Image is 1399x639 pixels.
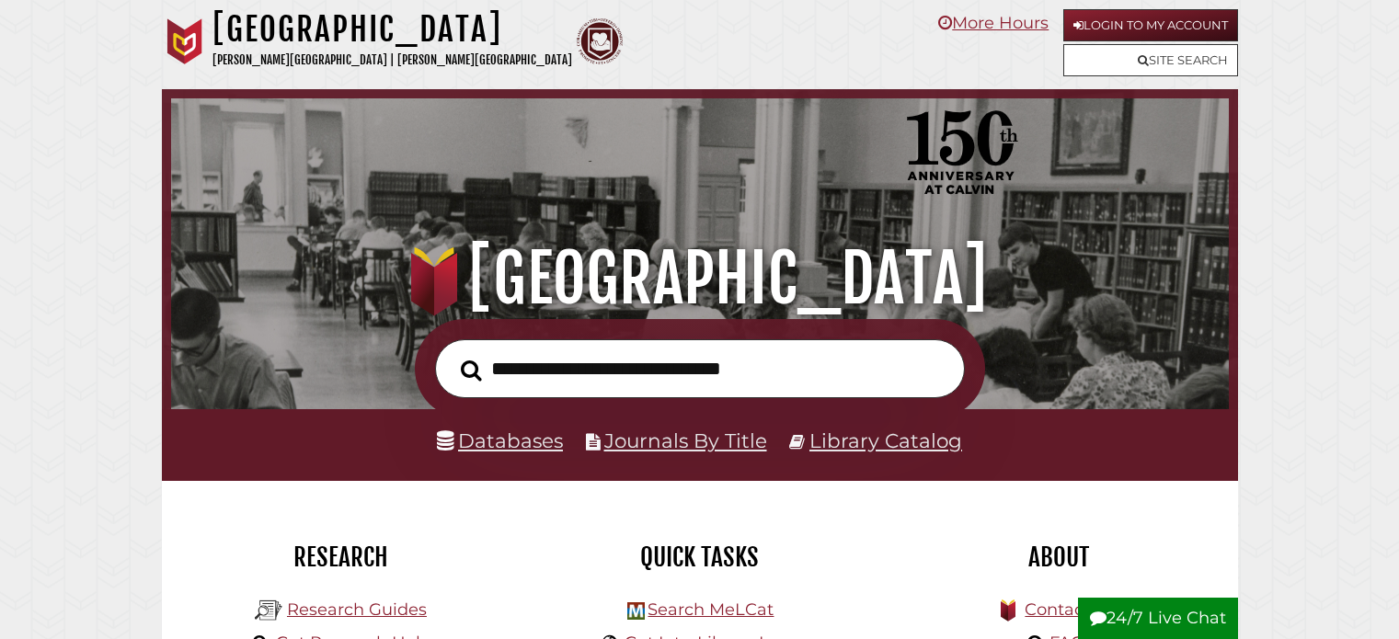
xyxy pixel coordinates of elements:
[1063,44,1238,76] a: Site Search
[893,542,1224,573] h2: About
[534,542,866,573] h2: Quick Tasks
[627,602,645,620] img: Hekman Library Logo
[452,354,491,386] button: Search
[1025,599,1116,620] a: Contact Us
[577,18,623,64] img: Calvin Theological Seminary
[255,597,282,624] img: Hekman Library Logo
[938,13,1049,33] a: More Hours
[604,428,767,452] a: Journals By Title
[176,542,507,573] h2: Research
[1063,9,1238,41] a: Login to My Account
[191,238,1207,319] h1: [GEOGRAPHIC_DATA]
[212,9,572,50] h1: [GEOGRAPHIC_DATA]
[162,18,208,64] img: Calvin University
[809,428,962,452] a: Library Catalog
[648,599,774,620] a: Search MeLCat
[212,50,572,71] p: [PERSON_NAME][GEOGRAPHIC_DATA] | [PERSON_NAME][GEOGRAPHIC_DATA]
[437,428,563,452] a: Databases
[461,359,482,381] i: Search
[287,599,427,620] a: Research Guides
